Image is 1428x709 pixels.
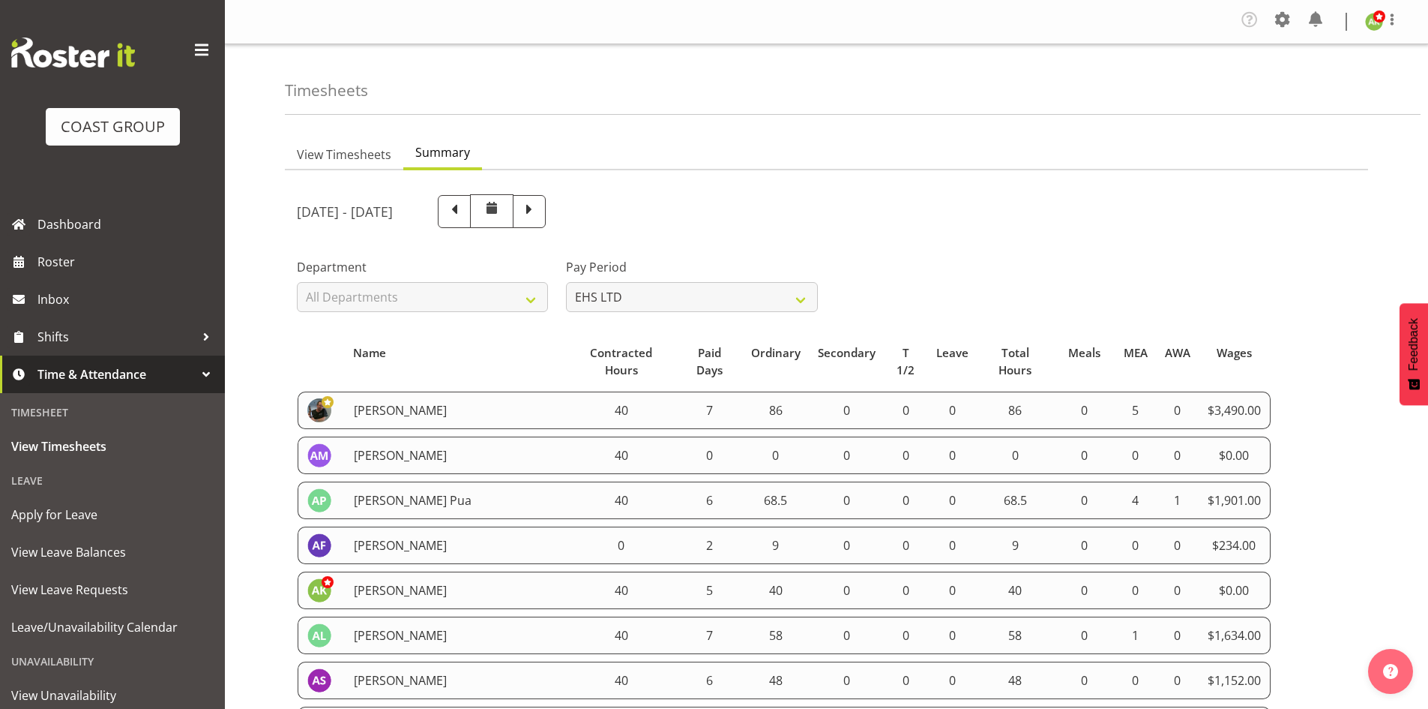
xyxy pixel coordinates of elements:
[1156,617,1199,654] td: 0
[927,572,977,609] td: 0
[297,203,393,220] h5: [DATE] - [DATE]
[884,437,927,474] td: 0
[345,572,566,609] td: [PERSON_NAME]
[4,533,221,571] a: View Leave Balances
[809,617,884,654] td: 0
[4,646,221,677] div: Unavailability
[1124,344,1148,362] div: MEA
[345,617,566,654] td: [PERSON_NAME]
[307,578,331,602] img: angela-kerrigan9606.jpg
[574,344,668,379] div: Contracted Hours
[1115,572,1156,609] td: 0
[1156,437,1199,474] td: 0
[11,684,214,707] span: View Unavailability
[11,578,214,601] span: View Leave Requests
[1165,344,1190,362] div: AWA
[809,392,884,429] td: 0
[307,488,331,512] img: aleki-palu-pua3116.jpg
[743,572,810,609] td: 40
[977,617,1053,654] td: 58
[1156,572,1199,609] td: 0
[977,482,1053,519] td: 68.5
[4,465,221,496] div: Leave
[1156,662,1199,699] td: 0
[893,344,919,379] div: T 1/2
[676,392,742,429] td: 7
[566,662,676,699] td: 40
[809,662,884,699] td: 0
[1115,392,1156,429] td: 5
[1199,437,1271,474] td: $0.00
[884,662,927,699] td: 0
[307,443,331,467] img: aleisha-midgley1124.jpg
[809,572,884,609] td: 0
[345,392,566,429] td: [PERSON_NAME]
[743,437,810,474] td: 0
[977,662,1053,699] td: 48
[676,437,742,474] td: 0
[1400,303,1428,405] button: Feedback - Show survey
[676,662,742,699] td: 6
[1156,482,1199,519] td: 1
[1199,392,1271,429] td: $3,490.00
[11,503,214,526] span: Apply for Leave
[297,146,391,164] span: View Timesheets
[809,437,884,474] td: 0
[927,662,977,699] td: 0
[4,608,221,646] a: Leave/Unavailability Calendar
[1062,344,1106,362] div: Meals
[4,496,221,533] a: Apply for Leave
[11,616,214,638] span: Leave/Unavailability Calendar
[1156,527,1199,564] td: 0
[1383,664,1398,679] img: help-xxl-2.png
[985,344,1045,379] div: Total Hours
[566,258,817,276] label: Pay Period
[307,533,331,557] img: aminio-fonongaloa-lolohea11515.jpg
[1115,527,1156,564] td: 0
[1115,437,1156,474] td: 0
[977,572,1053,609] td: 40
[307,668,331,692] img: ashton-staats10020.jpg
[884,617,927,654] td: 0
[1199,662,1271,699] td: $1,152.00
[345,527,566,564] td: [PERSON_NAME]
[1053,662,1115,699] td: 0
[37,326,195,348] span: Shifts
[809,527,884,564] td: 0
[345,662,566,699] td: [PERSON_NAME]
[977,392,1053,429] td: 86
[1115,482,1156,519] td: 4
[1199,527,1271,564] td: $234.00
[353,344,557,362] div: Name
[1053,527,1115,564] td: 0
[743,482,810,519] td: 68.5
[11,541,214,563] span: View Leave Balances
[307,398,331,422] img: abe-denton65321ee68e143815db86bfb5b039cb77.png
[1053,572,1115,609] td: 0
[676,572,742,609] td: 5
[4,397,221,428] div: Timesheet
[345,482,566,519] td: [PERSON_NAME] Pua
[307,623,331,647] img: annie-lister1125.jpg
[415,143,470,161] span: Summary
[977,527,1053,564] td: 9
[61,116,165,138] div: COAST GROUP
[4,571,221,608] a: View Leave Requests
[1199,617,1271,654] td: $1,634.00
[927,437,977,474] td: 0
[884,482,927,519] td: 0
[884,392,927,429] td: 0
[743,527,810,564] td: 9
[818,344,876,362] div: Secondary
[566,437,676,474] td: 40
[927,482,977,519] td: 0
[1156,392,1199,429] td: 0
[927,617,977,654] td: 0
[1053,437,1115,474] td: 0
[345,437,566,474] td: [PERSON_NAME]
[285,82,368,99] h4: Timesheets
[37,251,217,273] span: Roster
[743,662,810,699] td: 48
[743,617,810,654] td: 58
[1053,392,1115,429] td: 0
